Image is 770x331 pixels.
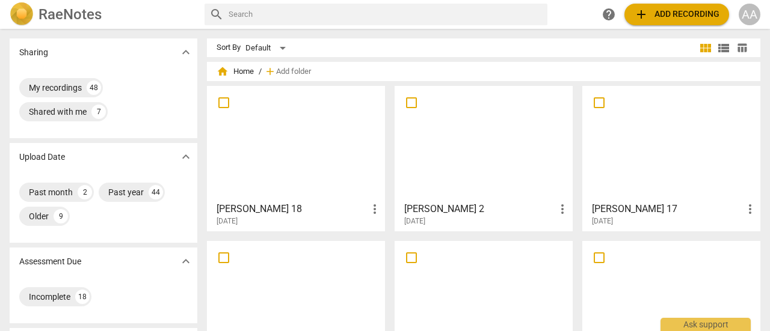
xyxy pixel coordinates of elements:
[733,39,751,57] button: Table view
[91,105,106,119] div: 7
[697,39,715,57] button: Tile view
[217,43,241,52] div: Sort By
[217,216,238,226] span: [DATE]
[177,252,195,270] button: Show more
[715,39,733,57] button: List view
[87,80,101,95] div: 48
[10,2,34,26] img: Logo
[29,82,82,94] div: My recordings
[209,7,224,22] span: search
[404,216,425,226] span: [DATE]
[108,186,144,198] div: Past year
[211,90,381,226] a: [PERSON_NAME] 18[DATE]
[264,65,276,77] span: add
[404,202,555,216] h3: Carsten 2
[587,90,756,226] a: [PERSON_NAME] 17[DATE]
[602,7,616,22] span: help
[10,2,195,26] a: LogoRaeNotes
[592,202,743,216] h3: Victor 17
[179,45,193,59] span: expand_more
[38,6,102,23] h2: RaeNotes
[399,90,568,226] a: [PERSON_NAME] 2[DATE]
[179,254,193,269] span: expand_more
[598,4,620,25] a: Help
[177,43,195,61] button: Show more
[149,185,163,199] div: 44
[739,4,760,25] button: AA
[634,7,648,22] span: add
[19,255,81,268] p: Assessment Due
[29,186,73,198] div: Past month
[78,185,92,199] div: 2
[276,67,311,76] span: Add folder
[368,202,382,216] span: more_vert
[19,46,48,59] p: Sharing
[54,209,68,223] div: 9
[661,318,751,331] div: Ask support
[736,42,748,53] span: table_chart
[19,151,65,163] p: Upload Date
[29,210,49,222] div: Older
[634,7,719,22] span: Add recording
[555,202,570,216] span: more_vert
[229,5,543,24] input: Search
[75,290,90,304] div: 18
[259,67,262,76] span: /
[217,65,254,77] span: Home
[29,106,87,118] div: Shared with me
[245,38,290,58] div: Default
[29,291,70,303] div: Incomplete
[624,4,729,25] button: Upload
[716,41,731,55] span: view_list
[217,65,229,77] span: home
[698,41,713,55] span: view_module
[217,202,368,216] h3: Victor-Angelica 18
[592,216,613,226] span: [DATE]
[179,150,193,164] span: expand_more
[177,148,195,166] button: Show more
[743,202,757,216] span: more_vert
